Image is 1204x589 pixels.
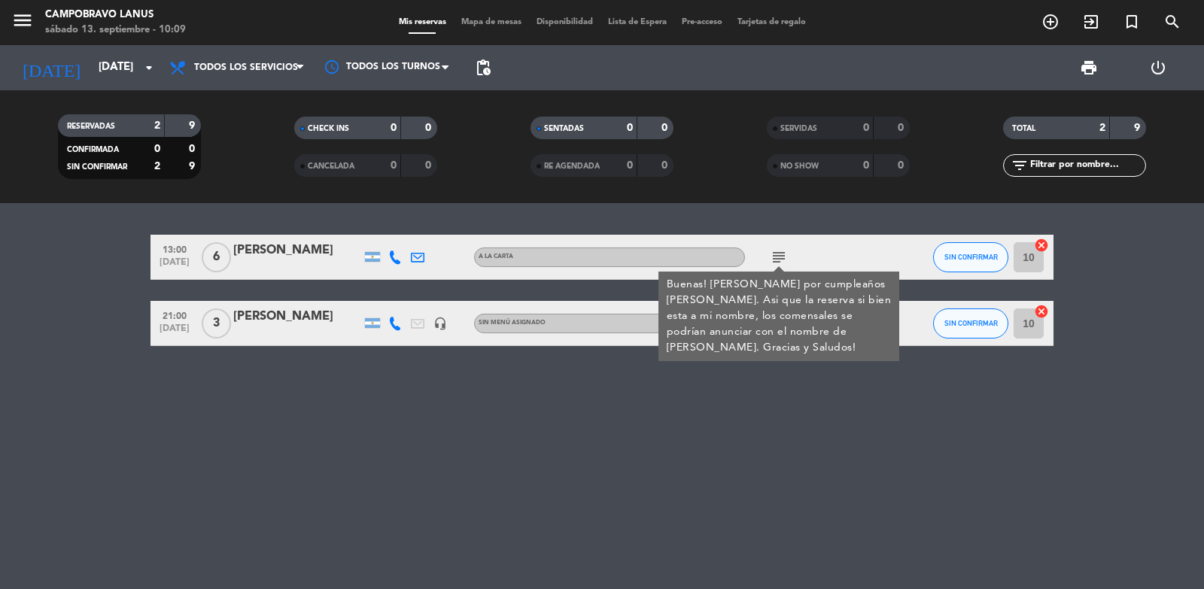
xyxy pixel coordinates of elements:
span: 21:00 [156,306,193,323]
span: RESERVADAS [67,123,115,130]
strong: 0 [627,160,633,171]
span: SENTADAS [544,125,584,132]
span: Lista de Espera [600,18,674,26]
i: [DATE] [11,51,91,84]
div: sábado 13. septiembre - 10:09 [45,23,186,38]
strong: 9 [189,161,198,172]
i: filter_list [1011,156,1029,175]
span: print [1080,59,1098,77]
span: [DATE] [156,323,193,341]
i: cancel [1034,304,1049,319]
strong: 2 [1099,123,1105,133]
strong: 0 [661,160,670,171]
span: Disponibilidad [529,18,600,26]
button: menu [11,9,34,37]
div: [PERSON_NAME] [233,241,361,260]
strong: 0 [898,123,907,133]
i: arrow_drop_down [140,59,158,77]
i: menu [11,9,34,32]
i: power_settings_new [1149,59,1167,77]
strong: 0 [154,144,160,154]
div: [PERSON_NAME] [233,307,361,326]
button: SIN CONFIRMAR [933,242,1008,272]
strong: 0 [391,123,397,133]
span: CHECK INS [308,125,349,132]
strong: 0 [661,123,670,133]
span: A LA CARTA [479,254,513,260]
i: add_circle_outline [1041,13,1060,31]
strong: 2 [154,161,160,172]
strong: 0 [627,123,633,133]
span: 3 [202,308,231,339]
i: headset_mic [433,317,447,330]
i: subject [770,248,788,266]
div: CAMPOBRAVO Lanus [45,8,186,23]
strong: 0 [391,160,397,171]
strong: 2 [154,120,160,131]
span: [DATE] [156,257,193,275]
span: Pre-acceso [674,18,730,26]
span: NO SHOW [780,162,819,170]
strong: 0 [898,160,907,171]
strong: 0 [863,123,869,133]
strong: 0 [863,160,869,171]
span: SIN CONFIRMAR [67,163,127,171]
i: turned_in_not [1123,13,1141,31]
span: TOTAL [1012,125,1035,132]
span: SIN CONFIRMAR [944,253,998,261]
input: Filtrar por nombre... [1029,157,1145,174]
span: SERVIDAS [780,125,817,132]
strong: 0 [425,123,434,133]
span: Sin menú asignado [479,320,546,326]
span: Todos los servicios [194,62,298,73]
strong: 0 [425,160,434,171]
strong: 9 [1134,123,1143,133]
span: RE AGENDADA [544,162,600,170]
span: pending_actions [474,59,492,77]
div: Buenas! [PERSON_NAME] por cumpleaños [PERSON_NAME]. Asi que la reserva si bien esta a mi nombre, ... [667,277,892,356]
i: cancel [1034,238,1049,253]
span: 13:00 [156,240,193,257]
span: 6 [202,242,231,272]
i: exit_to_app [1082,13,1100,31]
span: CONFIRMADA [67,146,119,153]
span: Tarjetas de regalo [730,18,813,26]
span: Mapa de mesas [454,18,529,26]
span: CANCELADA [308,162,354,170]
strong: 0 [189,144,198,154]
button: SIN CONFIRMAR [933,308,1008,339]
i: search [1163,13,1181,31]
div: LOG OUT [1123,45,1193,90]
span: SIN CONFIRMAR [944,319,998,327]
span: Mis reservas [391,18,454,26]
strong: 9 [189,120,198,131]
